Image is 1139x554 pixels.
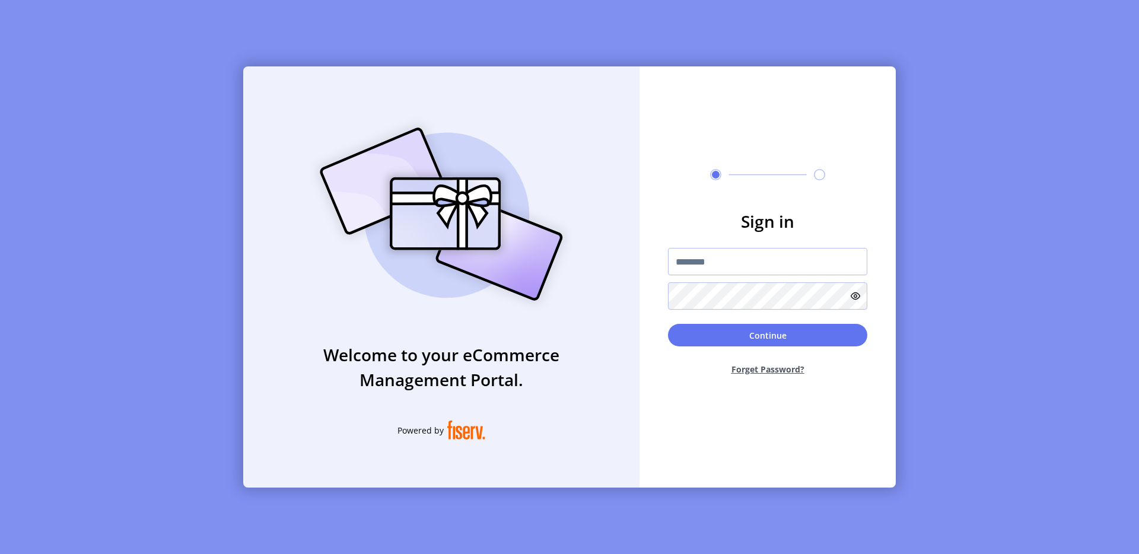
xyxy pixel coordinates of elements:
[397,424,444,437] span: Powered by
[302,114,581,314] img: card_Illustration.svg
[243,342,640,392] h3: Welcome to your eCommerce Management Portal.
[668,209,867,234] h3: Sign in
[668,324,867,346] button: Continue
[668,354,867,385] button: Forget Password?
